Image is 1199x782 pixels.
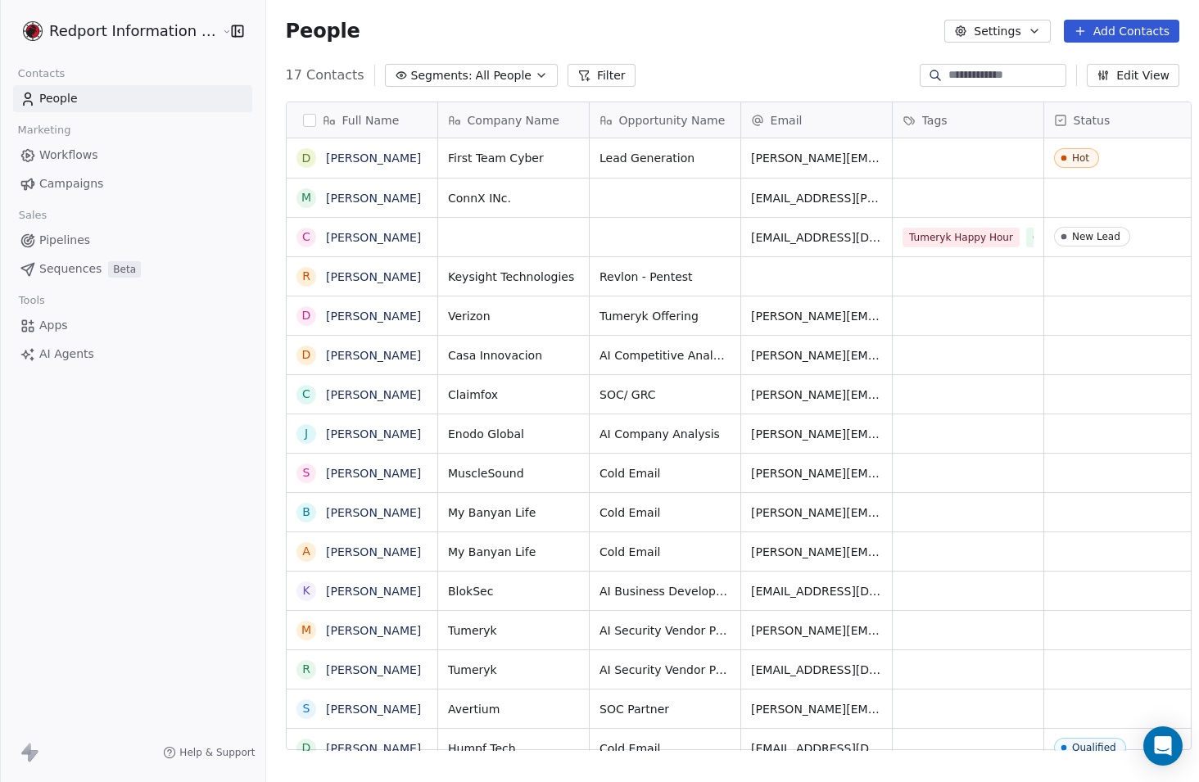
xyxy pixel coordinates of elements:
span: All People [476,67,532,84]
span: My Banyan Life [448,504,579,521]
button: Redport Information Assurance [20,17,210,45]
span: MuscleSound [448,465,579,481]
div: C [302,386,310,403]
a: [PERSON_NAME] [326,349,421,362]
span: AI Company Analysis [599,426,731,442]
span: AI Security Vendor Partner [599,622,731,639]
span: AI Competitive Analysis [599,347,731,364]
a: [PERSON_NAME] [326,192,421,205]
span: Cold Email [599,465,731,481]
div: grid [287,138,438,751]
a: [PERSON_NAME] [326,585,421,598]
div: New Lead [1072,231,1120,242]
div: B [302,504,310,521]
span: My Banyan Life [448,544,579,560]
span: Tumeryk Offering [599,308,731,324]
span: Keysight Technologies [448,269,579,285]
span: Email [771,112,803,129]
a: [PERSON_NAME] [326,624,421,637]
span: [PERSON_NAME][EMAIL_ADDRESS][DOMAIN_NAME] [751,622,882,639]
span: SOC Partner [599,701,731,717]
span: [PERSON_NAME][EMAIL_ADDRESS][PERSON_NAME][DOMAIN_NAME] [751,465,882,481]
img: Redport_hacker_head.png [23,21,43,41]
div: Tags [893,102,1043,138]
a: [PERSON_NAME] [326,270,421,283]
a: Help & Support [163,746,255,759]
a: Pipelines [13,227,252,254]
span: [PERSON_NAME][EMAIL_ADDRESS][DOMAIN_NAME] [751,504,882,521]
span: Opportunity Name [619,112,726,129]
span: [EMAIL_ADDRESS][DOMAIN_NAME] [751,229,882,246]
span: Avertium [448,701,579,717]
a: Apps [13,312,252,339]
span: AI Security Vendor Partner [599,662,731,678]
div: D [301,150,310,167]
span: Help & Support [179,746,255,759]
span: Verizon [448,308,579,324]
a: [PERSON_NAME] [326,663,421,676]
span: ConnX INc. [448,190,579,206]
span: [EMAIL_ADDRESS][DOMAIN_NAME] [751,583,882,599]
span: Sales [11,203,54,228]
a: [PERSON_NAME] [326,310,421,323]
button: Settings [944,20,1050,43]
span: People [39,90,78,107]
span: Casa Innovacion [448,347,579,364]
span: AI Business Development [599,583,731,599]
span: [PERSON_NAME][EMAIL_ADDRESS][PERSON_NAME][DOMAIN_NAME] [751,701,882,717]
span: Tumeryk [448,662,579,678]
div: D [301,307,310,324]
span: Tumeryk Happy Hour [903,228,1020,247]
a: AI Agents [13,341,252,368]
span: Cold Email [599,544,731,560]
span: Pipelines [39,232,90,249]
div: R [302,661,310,678]
span: Tags [922,112,948,129]
div: C [302,228,310,246]
span: Enodo Global [448,426,579,442]
a: [PERSON_NAME] [326,151,421,165]
span: Cold Email [599,504,731,521]
span: First Team Cyber [448,150,579,166]
div: Company Name [438,102,589,138]
span: AI Agents [39,346,94,363]
button: Edit View [1087,64,1179,87]
div: J [304,425,307,442]
span: 17 Contacts [286,66,364,85]
span: BlokSec [448,583,579,599]
div: S [302,464,310,481]
a: [PERSON_NAME] [326,388,421,401]
span: SOC/ GRC [599,386,731,403]
span: [PERSON_NAME][EMAIL_ADDRESS][DOMAIN_NAME] [751,544,882,560]
button: Add Contacts [1064,20,1179,43]
div: Qualified [1072,742,1116,753]
a: [PERSON_NAME] [326,231,421,244]
span: Lead Generation [599,150,731,166]
div: M [301,622,311,639]
span: Humpf Tech [448,740,579,757]
div: Email [741,102,892,138]
div: Hot [1072,152,1089,164]
span: Status [1074,112,1111,129]
a: [PERSON_NAME] [326,506,421,519]
span: Campaigns [39,175,103,192]
span: Revlon - Pentest [599,269,731,285]
a: Campaigns [13,170,252,197]
a: People [13,85,252,112]
span: Sequences [39,260,102,278]
a: [PERSON_NAME] [326,467,421,480]
span: [PERSON_NAME][EMAIL_ADDRESS][DOMAIN_NAME] [751,150,882,166]
a: [PERSON_NAME] [326,742,421,755]
span: Apps [39,317,68,334]
div: R [302,268,310,285]
a: SequencesBeta [13,255,252,283]
span: Marketing [11,118,78,142]
span: Workflows [39,147,98,164]
div: D [301,346,310,364]
span: Cold Email [1026,228,1092,247]
span: [PERSON_NAME][EMAIL_ADDRESS][PERSON_NAME][DOMAIN_NAME] [751,308,882,324]
span: Cold Email [599,740,731,757]
span: Tools [11,288,52,313]
span: [PERSON_NAME][EMAIL_ADDRESS][DOMAIN_NAME] [751,347,882,364]
a: [PERSON_NAME] [326,427,421,441]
